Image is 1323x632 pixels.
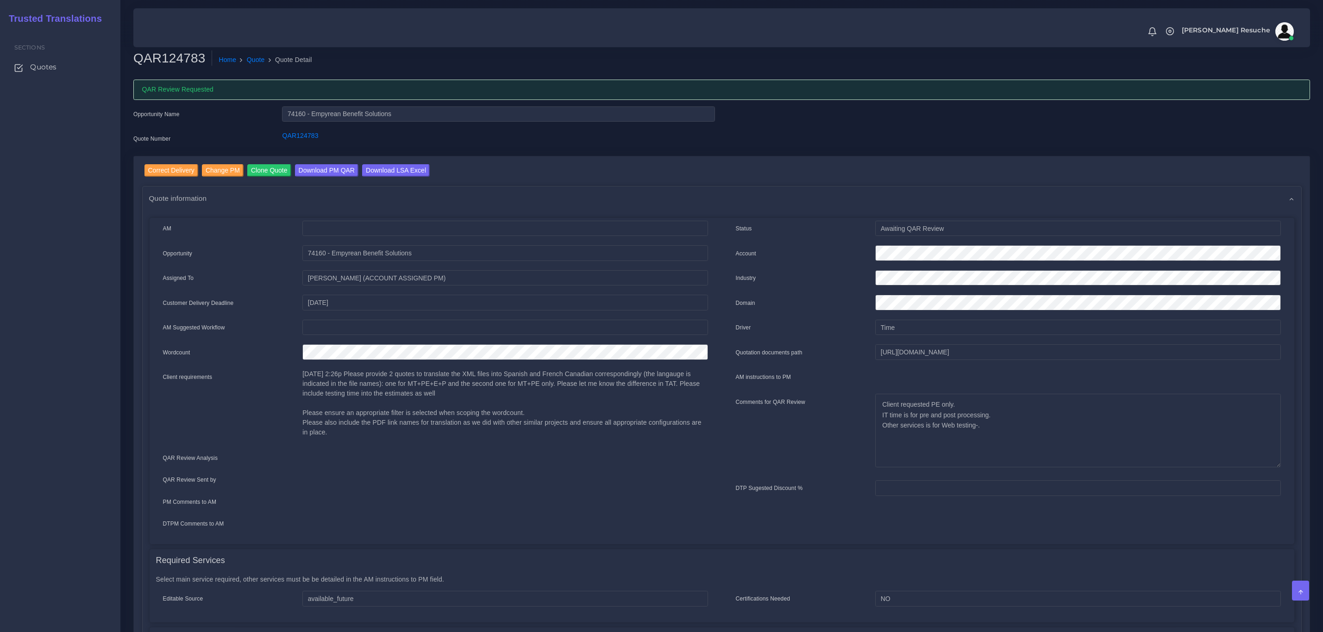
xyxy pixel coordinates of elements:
input: pm [302,270,708,286]
label: AM [163,224,171,233]
label: QAR Review Analysis [163,454,218,462]
span: Sections [14,44,45,51]
p: [DATE] 2:26p Please provide 2 quotes to translate the XML files into Spanish and French Canadian ... [302,369,708,437]
a: Home [219,55,236,65]
a: Quote [247,55,265,65]
label: Comments for QAR Review [736,398,805,406]
label: Customer Delivery Deadline [163,299,234,307]
input: Download PM QAR [295,164,358,177]
a: QAR124783 [282,132,318,139]
label: AM instructions to PM [736,373,791,381]
label: Assigned To [163,274,194,282]
label: Wordcount [163,348,190,357]
input: Change PM [202,164,244,177]
input: Download LSA Excel [362,164,430,177]
h2: Trusted Translations [2,13,102,24]
label: AM Suggested Workflow [163,323,225,332]
span: [PERSON_NAME] Resuche [1182,27,1270,33]
img: avatar [1275,22,1294,41]
span: Quotes [30,62,56,72]
span: Quote information [149,193,207,204]
h4: Required Services [156,556,225,566]
label: Status [736,224,752,233]
label: Quotation documents path [736,348,803,357]
label: Editable Source [163,595,203,603]
label: Opportunity Name [133,110,180,118]
label: Account [736,249,756,258]
label: Driver [736,323,751,332]
li: Quote Detail [265,55,312,65]
h2: QAR124783 [133,50,212,66]
label: QAR Review Sent by [163,476,216,484]
a: Quotes [7,57,113,77]
div: QAR Review Requested [133,80,1310,100]
label: Industry [736,274,756,282]
textarea: Client requested PE only. IT time is for pre and post processing. Other services is for Web testi... [875,394,1280,467]
label: Domain [736,299,755,307]
label: Quote Number [133,135,170,143]
label: PM Comments to AM [163,498,217,506]
a: Trusted Translations [2,11,102,26]
a: [PERSON_NAME] Resucheavatar [1177,22,1297,41]
p: Select main service required, other services must be be detailed in the AM instructions to PM field. [156,575,1288,584]
label: Client requirements [163,373,213,381]
div: Quote information [143,186,1301,210]
input: Clone Quote [247,164,291,177]
label: Opportunity [163,249,193,258]
label: DTPM Comments to AM [163,520,224,528]
label: Certifications Needed [736,595,790,603]
input: Correct Delivery [144,164,198,177]
label: DTP Sugested Discount % [736,484,803,492]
